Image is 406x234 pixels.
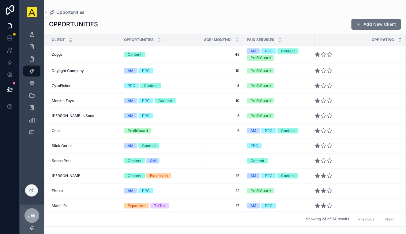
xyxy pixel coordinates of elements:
div: Content [144,83,158,89]
div: AM [128,68,133,74]
span: JW [28,212,36,219]
a: AMPPCContentProfitGuard [247,48,311,61]
span: ZyroFisher [52,83,71,88]
span: ManiLife [52,203,67,208]
div: Content [158,98,172,104]
div: AM [250,48,256,54]
div: Expansion [150,173,168,179]
div: ProfitGuard [250,113,271,119]
a: Daylight Company [52,68,117,73]
a: ProfitGuard [124,128,192,134]
span: Mookie Toys [52,98,74,103]
a: AMPPC [124,188,192,194]
div: ProfitGuard [250,98,271,104]
div: TikTok [154,203,166,209]
a: Content [124,52,192,57]
span: Client [52,37,65,42]
a: PPCContent [124,83,192,89]
span: -- [199,143,203,148]
a: ProfitGuard [247,83,311,89]
a: 10 [199,98,239,103]
div: ProfitGuard [250,55,271,61]
a: ManiLife [52,203,117,208]
div: AM [250,203,256,209]
span: Opportunities [56,9,85,15]
a: Opportunities [49,9,85,15]
div: PPC [128,83,135,89]
div: AM [250,128,256,134]
a: AMPPC [247,203,311,209]
a: Slick Gorilla [52,143,117,148]
a: AMPPC [124,113,192,119]
a: AMPPCContent [247,128,311,134]
div: PPC [265,173,273,179]
a: ProfitGuard [247,188,311,194]
a: AMPPC [124,68,192,74]
div: ProfitGuard [250,188,271,194]
div: PPC [142,98,150,104]
a: Zoggs [52,52,117,57]
span: -- [199,158,203,163]
a: 8 [199,113,239,118]
span: Soopa Pets [52,158,71,163]
div: Content [281,48,295,54]
div: ProfitGuard [250,68,271,74]
div: Content [281,173,295,179]
a: -- [199,158,239,163]
div: AM [128,188,133,194]
a: ProfitGuard [247,68,311,74]
span: Daylight Company [52,68,84,73]
img: App logo [27,7,37,17]
a: Mookie Toys [52,98,117,103]
span: Age (Months) [204,37,232,42]
div: scrollable content [20,25,44,146]
a: Soopa Pets [52,158,117,163]
span: Showing 24 of 24 results [306,217,349,222]
div: PPC [250,143,258,149]
a: 10 [199,68,239,73]
div: PPC [142,113,150,119]
a: 15 [199,173,239,178]
a: AMContent [124,143,192,149]
div: AM [128,143,133,149]
div: PPC [142,188,150,194]
a: [PERSON_NAME] [52,173,117,178]
div: PPC [265,203,273,209]
a: [PERSON_NAME]'s Soda [52,113,117,118]
span: 12 [199,188,239,193]
a: ProfitGuard [247,98,311,104]
div: PPC [142,68,150,74]
a: 4 [199,83,239,88]
a: ExpansionTikTok [124,203,192,209]
a: 17 [199,203,239,208]
div: AM [250,173,256,179]
a: Content [247,158,311,164]
a: ZyroFisher [52,83,117,88]
div: Expansion [128,203,145,209]
span: Opp Rating [372,37,394,42]
a: ContentExpansion [124,173,192,179]
div: Content [128,158,141,164]
button: Add New Client [351,19,401,30]
a: 48 [199,52,239,57]
a: AMPPCContent [124,98,192,104]
div: Content [128,52,141,57]
div: AM [128,98,133,104]
a: ProfitGuard [247,113,311,119]
a: -- [199,143,239,148]
div: PPC [265,48,273,54]
span: Opportunities [124,37,154,42]
div: ProfitGuard [250,83,271,89]
span: Firexo [52,188,63,193]
div: Content [142,143,156,149]
span: [PERSON_NAME] [52,173,81,178]
a: 6 [199,128,239,133]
